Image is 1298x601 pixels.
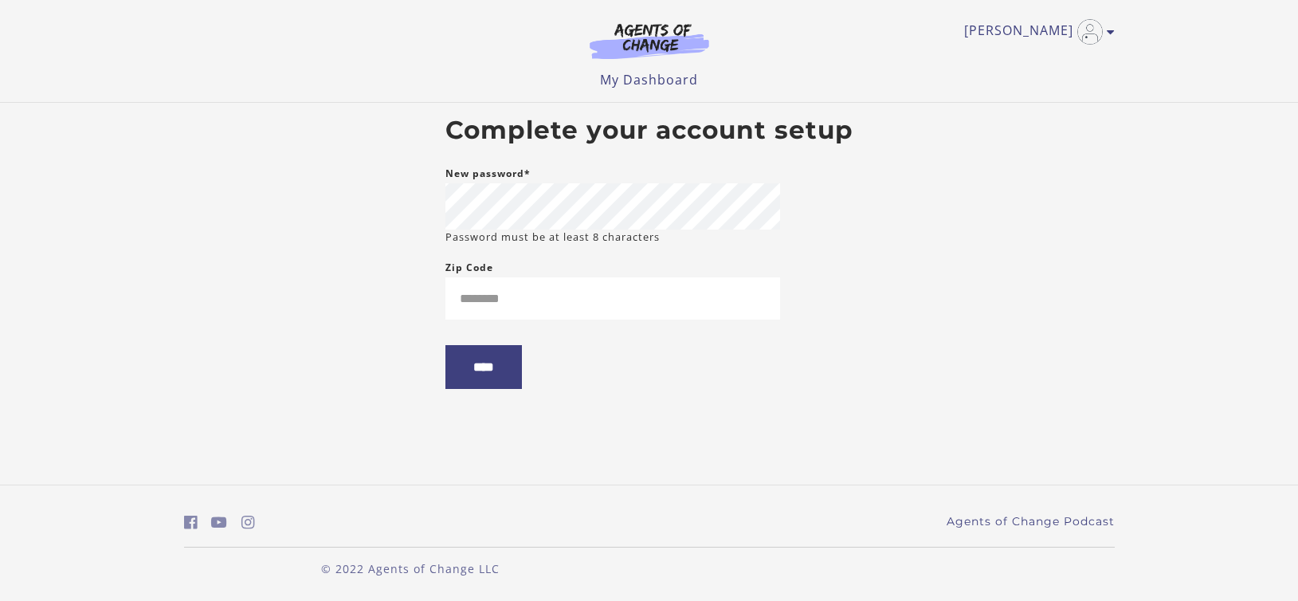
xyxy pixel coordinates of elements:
[445,230,660,245] small: Password must be at least 8 characters
[445,258,493,277] label: Zip Code
[241,511,255,534] a: https://www.instagram.com/agentsofchangeprep/ (Open in a new window)
[964,19,1107,45] a: Toggle menu
[211,511,227,534] a: https://www.youtube.com/c/AgentsofChangeTestPrepbyMeaganMitchell (Open in a new window)
[600,71,698,88] a: My Dashboard
[184,560,637,577] p: © 2022 Agents of Change LLC
[211,515,227,530] i: https://www.youtube.com/c/AgentsofChangeTestPrepbyMeaganMitchell (Open in a new window)
[445,164,531,183] label: New password*
[573,22,726,59] img: Agents of Change Logo
[445,116,853,146] h2: Complete your account setup
[184,511,198,534] a: https://www.facebook.com/groups/aswbtestprep (Open in a new window)
[241,515,255,530] i: https://www.instagram.com/agentsofchangeprep/ (Open in a new window)
[947,513,1115,530] a: Agents of Change Podcast
[184,515,198,530] i: https://www.facebook.com/groups/aswbtestprep (Open in a new window)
